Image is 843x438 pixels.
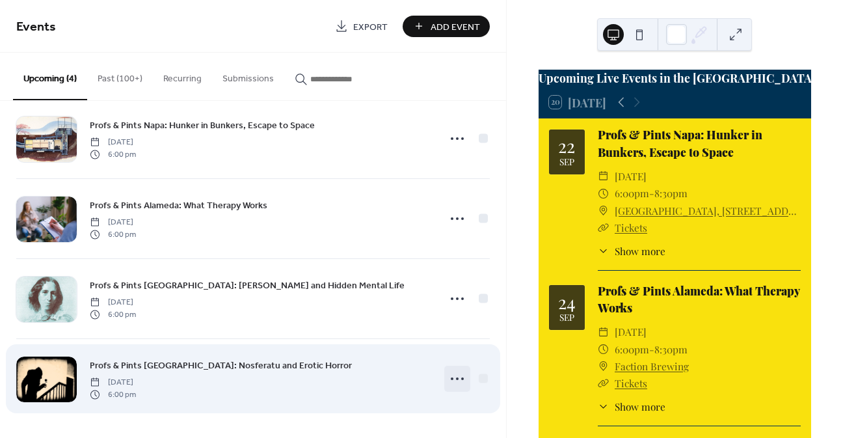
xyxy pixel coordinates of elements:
a: Profs & Pints [GEOGRAPHIC_DATA]: Nosferatu and Erotic Horror [90,358,352,373]
span: Add Event [431,20,480,34]
a: Profs & Pints Napa: Hunker in Bunkers, Escape to Space [90,118,315,133]
button: ​Show more [598,243,665,258]
a: Profs & Pints Alameda: What Therapy Works [598,283,799,315]
button: Past (100+) [87,53,153,99]
span: 6:00 pm [90,308,136,320]
span: Profs & Pints [GEOGRAPHIC_DATA]: Nosferatu and Erotic Horror [90,359,352,373]
a: [GEOGRAPHIC_DATA], [STREET_ADDRESS] [615,202,801,219]
span: Events [16,14,56,40]
span: Export [353,20,388,34]
span: Profs & Pints Napa: Hunker in Bunkers, Escape to Space [90,119,315,133]
button: Submissions [212,53,284,99]
span: 6:00pm [615,341,649,358]
div: Sep [559,157,574,167]
span: [DATE] [615,323,647,340]
div: ​ [598,341,609,358]
span: Profs & Pints [GEOGRAPHIC_DATA]: [PERSON_NAME] and Hidden Mental Life [90,279,405,293]
span: 6:00pm [615,185,649,202]
button: Add Event [403,16,490,37]
span: Show more [615,399,665,414]
span: [DATE] [90,217,136,228]
a: Tickets [615,376,647,390]
span: - [649,341,654,358]
span: 8:30pm [654,185,688,202]
span: 6:00 pm [90,228,136,240]
div: ​ [598,399,609,414]
button: Upcoming (4) [13,53,87,100]
div: 22 [558,137,575,155]
span: - [649,185,654,202]
a: Export [325,16,397,37]
div: ​ [598,243,609,258]
span: [DATE] [615,168,647,185]
span: [DATE] [90,377,136,389]
div: ​ [598,185,609,202]
a: Profs & Pints Napa: Hunker in Bunkers, Escape to Space [598,127,762,159]
span: 8:30pm [654,341,688,358]
div: Upcoming Live Events in the [GEOGRAPHIC_DATA] [539,70,811,87]
span: Show more [615,243,665,258]
span: 6:00 pm [90,148,136,160]
div: ​ [598,358,609,375]
button: Recurring [153,53,212,99]
span: Profs & Pints Alameda: What Therapy Works [90,199,267,213]
a: Profs & Pints Alameda: What Therapy Works [90,198,267,213]
div: 24 [558,293,576,311]
div: ​ [598,219,609,236]
div: ​ [598,375,609,392]
div: Sep [559,313,574,322]
a: Profs & Pints [GEOGRAPHIC_DATA]: [PERSON_NAME] and Hidden Mental Life [90,278,405,293]
span: [DATE] [90,297,136,308]
div: ​ [598,168,609,185]
span: 6:00 pm [90,389,136,400]
div: ​ [598,202,609,219]
a: Tickets [615,221,647,234]
div: ​ [598,323,609,340]
a: Faction Brewing [615,358,689,375]
span: [DATE] [90,137,136,148]
button: ​Show more [598,399,665,414]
